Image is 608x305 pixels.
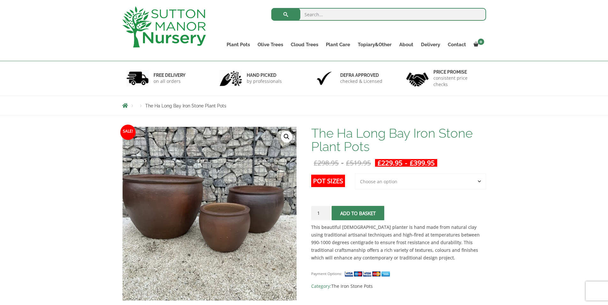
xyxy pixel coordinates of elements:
[311,206,330,220] input: Product quantity
[122,6,206,47] img: logo
[311,224,480,261] strong: This beautiful [DEMOGRAPHIC_DATA] planter is hand made from natural clay using traditional artisa...
[322,40,354,49] a: Plant Care
[287,40,322,49] a: Cloud Trees
[410,158,435,167] bdi: 399.95
[313,70,335,86] img: 3.jpg
[311,159,373,167] del: -
[145,103,226,108] span: The Ha Long Bay Iron Stone Plant Pots
[247,78,282,84] p: by professionals
[378,158,381,167] span: £
[154,72,185,78] h6: FREE DELIVERY
[311,282,486,290] span: Category:
[470,40,486,49] a: 0
[340,78,382,84] p: checked & Licensed
[311,127,486,153] h1: The Ha Long Bay Iron Stone Plant Pots
[223,40,254,49] a: Plant Pots
[417,40,444,49] a: Delivery
[122,103,486,108] nav: Breadcrumbs
[406,69,429,88] img: 4.jpg
[126,70,149,86] img: 1.jpg
[378,158,402,167] bdi: 229.95
[271,8,486,21] input: Search...
[311,175,345,187] label: Pot Sizes
[332,206,384,220] button: Add to basket
[247,72,282,78] h6: hand picked
[331,283,373,289] a: The Iron Stone Pots
[444,40,470,49] a: Contact
[478,39,484,45] span: 0
[281,131,292,142] a: View full-screen image gallery
[314,158,318,167] span: £
[354,40,395,49] a: Topiary&Other
[120,125,136,140] span: Sale!
[346,158,371,167] bdi: 519.95
[433,69,482,75] h6: Price promise
[395,40,417,49] a: About
[340,72,382,78] h6: Defra approved
[254,40,287,49] a: Olive Trees
[433,75,482,88] p: consistent price checks
[346,158,350,167] span: £
[220,70,242,86] img: 2.jpg
[344,271,392,277] img: payment supported
[311,271,342,276] small: Payment Options:
[314,158,339,167] bdi: 298.95
[410,158,414,167] span: £
[375,159,437,167] ins: -
[154,78,185,84] p: on all orders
